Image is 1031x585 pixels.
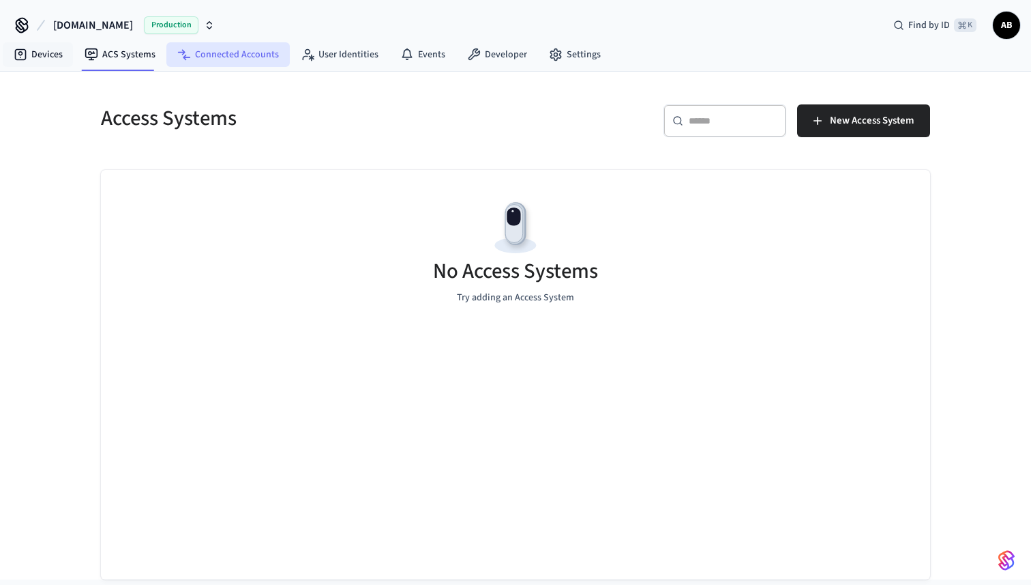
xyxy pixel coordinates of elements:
a: Connected Accounts [166,42,290,67]
h5: Access Systems [101,104,507,132]
span: [DOMAIN_NAME] [53,17,133,33]
span: Production [144,16,198,34]
span: ⌘ K [954,18,976,32]
a: Settings [538,42,612,67]
button: New Access System [797,104,930,137]
img: SeamLogoGradient.69752ec5.svg [998,550,1015,571]
h5: No Access Systems [433,257,598,285]
button: AB [993,12,1020,39]
a: Devices [3,42,74,67]
p: Try adding an Access System [457,291,574,305]
div: Find by ID⌘ K [882,13,987,38]
span: Find by ID [908,18,950,32]
a: ACS Systems [74,42,166,67]
a: Events [389,42,456,67]
span: New Access System [830,112,914,130]
span: AB [994,13,1019,38]
a: Developer [456,42,538,67]
a: User Identities [290,42,389,67]
img: Devices Empty State [485,197,546,259]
